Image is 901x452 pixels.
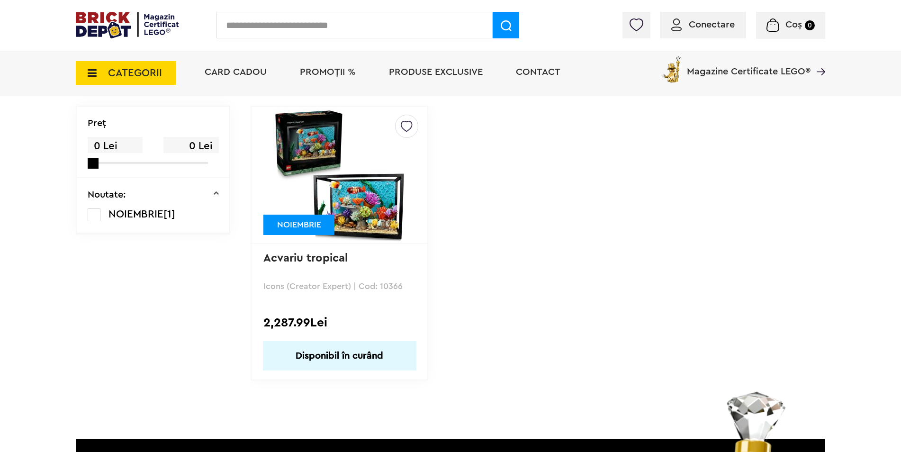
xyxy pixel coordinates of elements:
[263,282,415,290] p: Icons (Creator Expert) | Cod: 10366
[689,20,735,29] span: Conectare
[805,20,815,30] small: 0
[88,137,143,155] span: 0 Lei
[273,108,406,241] img: Acvariu tropical
[671,20,735,29] a: Conectare
[389,67,483,77] a: Produse exclusive
[263,316,415,329] div: 2,287.99Lei
[88,190,126,199] p: Noutate:
[108,68,162,78] span: CATEGORII
[785,20,802,29] span: Coș
[88,118,106,128] p: Preţ
[163,209,175,219] span: [1]
[163,137,218,155] span: 0 Lei
[205,67,267,77] a: Card Cadou
[108,209,163,219] span: NOIEMBRIE
[263,253,348,264] a: Acvariu tropical
[516,67,560,77] a: Contact
[263,215,334,235] div: NOIEMBRIE
[687,54,811,76] span: Magazine Certificate LEGO®
[811,54,825,64] a: Magazine Certificate LEGO®
[263,341,416,371] a: Disponibil în curând
[300,67,356,77] a: PROMOȚII %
